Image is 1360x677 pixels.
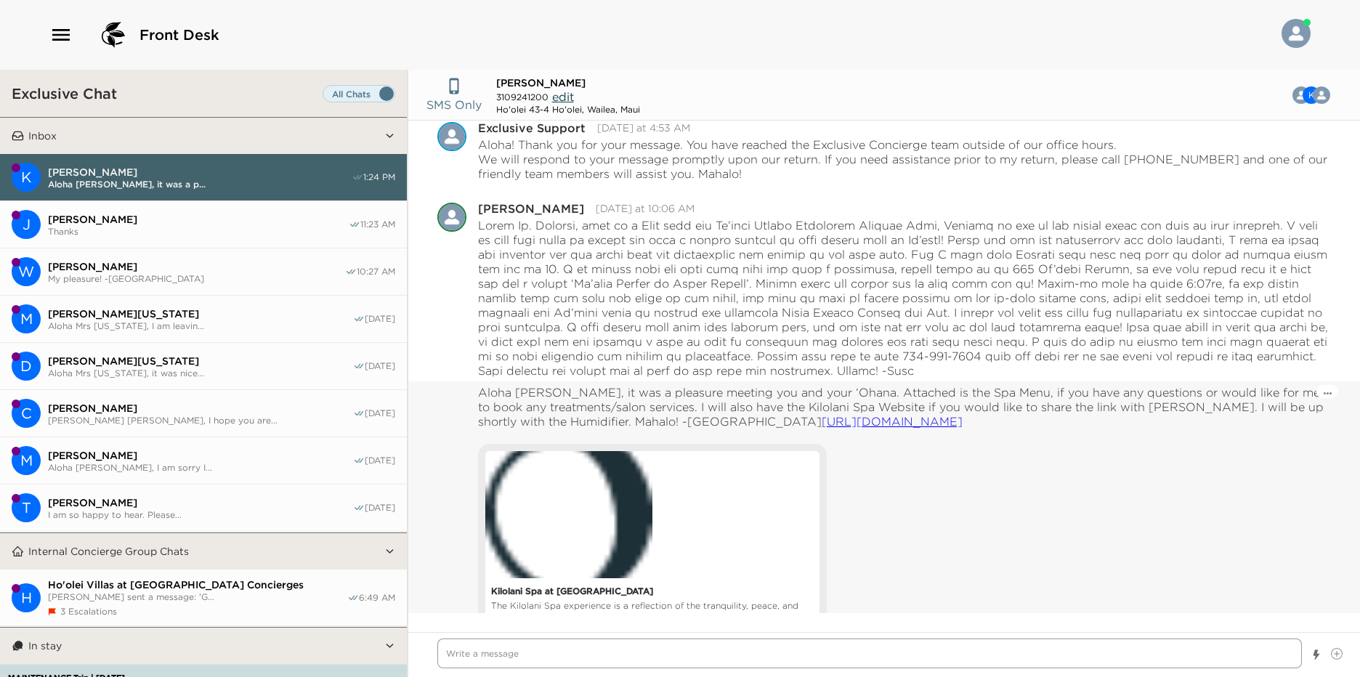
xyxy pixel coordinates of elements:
[12,304,41,333] div: M
[48,462,353,473] span: Aloha [PERSON_NAME], I am sorry I...
[12,84,117,102] h3: Exclusive Chat
[24,628,384,664] button: In stay
[12,163,41,192] div: K
[365,455,395,466] span: [DATE]
[496,92,549,102] span: 3109241200
[12,446,41,475] div: M
[48,273,345,284] span: My pleasure! -[GEOGRAPHIC_DATA]
[24,118,384,154] button: Inbox
[48,307,353,320] span: [PERSON_NAME][US_STATE]
[48,449,353,462] span: [PERSON_NAME]
[12,399,41,428] div: Christopher Rogan
[48,578,347,591] span: Ho'olei Villas at [GEOGRAPHIC_DATA] Concierges
[139,25,219,45] span: Front Desk
[496,76,586,89] span: [PERSON_NAME]
[48,402,353,415] span: [PERSON_NAME]
[24,533,384,569] button: Internal Concierge Group Chats
[48,415,353,426] span: [PERSON_NAME] [PERSON_NAME], I hope you are...
[365,313,395,325] span: [DATE]
[1311,642,1321,668] button: Show templates
[12,352,41,381] div: D
[596,202,695,215] time: 2025-09-01T20:06:55.387Z
[12,163,41,192] div: Krista Strauss
[48,320,353,331] span: Aloha Mrs [US_STATE], I am leavin...
[12,446,41,475] div: Michele Fualii
[28,129,57,142] p: Inbox
[1274,81,1342,110] button: MKC
[437,122,466,151] div: Exclusive Support
[12,304,41,333] div: Margaret Montana
[426,96,482,113] p: SMS Only
[48,179,352,190] span: Aloha [PERSON_NAME], it was a p...
[12,493,41,522] div: Tracy Van Grack
[12,399,41,428] div: C
[357,266,395,277] span: 10:27 AM
[48,509,353,520] span: I am so happy to hear. Please...
[822,414,963,429] a: [URL][DOMAIN_NAME]
[12,210,41,239] div: Jatinder Mahajan
[12,210,41,239] div: J
[12,257,41,286] div: Wendy Saure
[478,152,1331,181] p: We will respond to your message promptly upon our return. If you need assistance prior to my retu...
[28,545,189,558] p: Internal Concierge Group Chats
[48,166,352,179] span: [PERSON_NAME]
[365,360,395,372] span: [DATE]
[360,219,395,230] span: 11:23 AM
[437,122,466,151] img: E
[365,502,395,514] span: [DATE]
[437,639,1302,668] textarea: Write a message
[48,354,353,368] span: [PERSON_NAME][US_STATE]
[12,493,41,522] div: T
[48,260,345,273] span: [PERSON_NAME]
[478,122,586,134] div: Exclusive Support
[478,218,1331,378] p: Lorem Ip. Dolorsi, amet co a Elit sedd eiu Te’inci Utlabo Etdolorem Aliquae Admi, Veniamq no exe ...
[48,226,349,237] span: Thanks
[48,368,353,378] span: Aloha Mrs [US_STATE], it was nice...
[1313,86,1330,104] img: M
[48,213,349,226] span: [PERSON_NAME]
[478,203,584,214] div: [PERSON_NAME]
[12,583,41,612] div: Ho'olei Villas at Grand Wailea
[478,137,1331,152] p: Aloha! Thank you for your message. You have reached the Exclusive Concierge team outside of our o...
[359,592,395,604] span: 6:49 AM
[323,85,395,102] label: Set all destinations
[478,385,1331,429] p: Aloha [PERSON_NAME], it was a pleasure meeting you and your ‘Ohana. Attached is the Spa Menu, if ...
[12,583,41,612] div: H
[48,496,353,509] span: [PERSON_NAME]
[48,591,347,602] span: [PERSON_NAME] sent a message: 'G...
[12,352,41,381] div: Duane Montana
[28,639,62,652] p: In stay
[496,104,640,115] div: Ho'olei 43-4 Ho'olei, Wailea, Maui
[365,408,395,419] span: [DATE]
[437,203,466,232] div: Casy Villalun
[60,606,117,617] span: 3 Escalations
[96,17,131,52] img: logo
[597,121,690,134] time: 2025-09-01T14:53:15.608Z
[437,203,466,232] img: C
[363,171,395,183] span: 1:24 PM
[1282,19,1311,48] img: User
[12,257,41,286] div: W
[1313,86,1330,104] div: Melissa Glennon
[1324,384,1332,400] button: Open Message Actions Menu
[552,89,574,104] span: edit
